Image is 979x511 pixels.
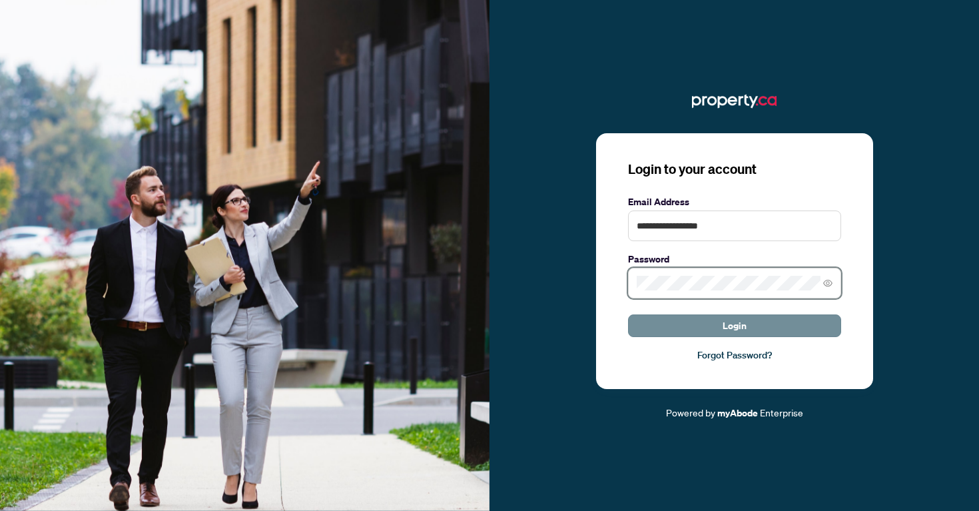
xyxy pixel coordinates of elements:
a: myAbode [717,406,758,420]
a: Forgot Password? [628,348,841,362]
button: Login [628,314,841,337]
img: ma-logo [692,91,777,112]
label: Password [628,252,841,266]
span: eye [823,278,832,288]
h3: Login to your account [628,160,841,179]
span: Login [723,315,747,336]
span: Powered by [666,406,715,418]
label: Email Address [628,195,841,209]
span: Enterprise [760,406,803,418]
